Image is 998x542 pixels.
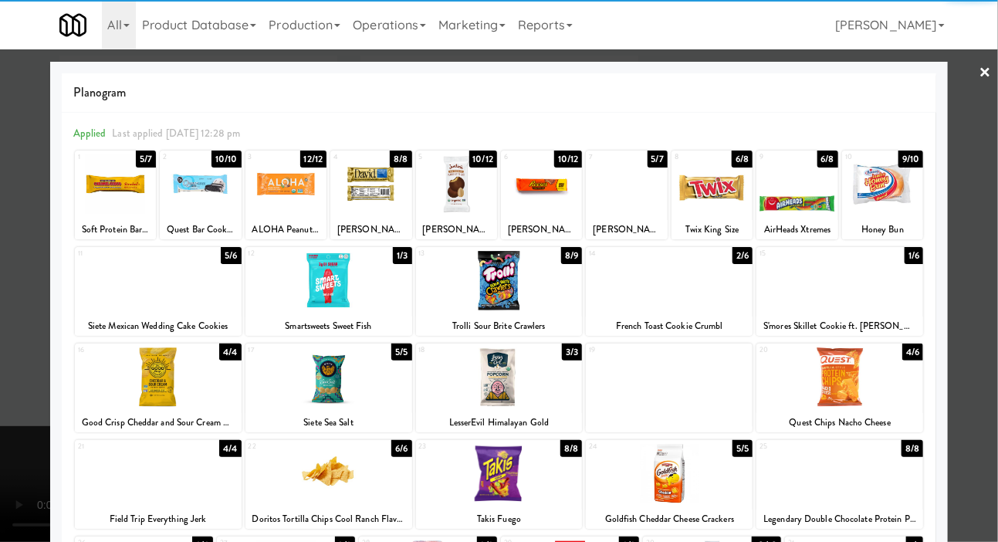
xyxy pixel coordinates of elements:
[75,344,242,432] div: 164/4Good Crisp Cheddar and Sour Cream Chips
[756,317,923,336] div: S'mores Skillet Cookie ft. [PERSON_NAME] Chocolate Crumbl
[979,49,992,97] a: ×
[586,151,667,239] div: 75/7[PERSON_NAME]'s King Size
[75,247,242,336] div: 115/6Siete Mexican Wedding Cake Cookies
[845,151,883,164] div: 10
[249,344,329,357] div: 17
[391,440,411,457] div: 6/6
[562,344,582,361] div: 3/3
[732,151,753,168] div: 6/8
[330,151,411,239] div: 48/8[PERSON_NAME] Protein Bar - Chocolate Chip Cookie Dough
[160,151,241,239] div: 210/10Quest Bar Cookies & Cream
[419,344,499,357] div: 18
[75,220,156,239] div: Soft Protein Bar Caramel Choco, Barebells
[817,151,838,168] div: 6/8
[756,413,923,432] div: Quest Chips Nacho Cheese
[756,510,923,529] div: Legendary Double Chocolate Protein Pastry
[759,440,840,453] div: 25
[418,413,580,432] div: LesserEvil Himalayan Gold
[586,220,667,239] div: [PERSON_NAME]'s King Size
[416,247,583,336] div: 138/9Trolli Sour Brite Crawlers
[418,220,495,239] div: [PERSON_NAME]'s Peanut Butter Cups
[330,220,411,239] div: [PERSON_NAME] Protein Bar - Chocolate Chip Cookie Dough
[586,317,753,336] div: French Toast Cookie Crumbl
[416,151,497,239] div: 510/12[PERSON_NAME]'s Peanut Butter Cups
[842,220,923,239] div: Honey Bun
[333,220,409,239] div: [PERSON_NAME] Protein Bar - Chocolate Chip Cookie Dough
[78,440,158,453] div: 21
[248,510,410,529] div: Doritos Tortilla Chips Cool Ranch Flavored 1 3/4 Oz
[589,344,669,357] div: 19
[898,151,923,168] div: 9/10
[756,151,837,239] div: 96/8AirHeads Xtremes
[759,151,797,164] div: 9
[416,220,497,239] div: [PERSON_NAME]'s Peanut Butter Cups
[416,413,583,432] div: LesserEvil Himalayan Gold
[588,317,750,336] div: French Toast Cookie Crumbl
[73,126,107,141] span: Applied
[77,510,239,529] div: Field Trip Everything Jerk
[77,413,239,432] div: Good Crisp Cheddar and Sour Cream Chips
[902,440,923,457] div: 8/8
[588,510,750,529] div: Goldfish Cheddar Cheese Crackers
[756,440,923,529] div: 258/8Legendary Double Chocolate Protein Pastry
[75,317,242,336] div: Siete Mexican Wedding Cake Cookies
[112,126,240,141] span: Last applied [DATE] 12:28 pm
[501,220,582,239] div: [PERSON_NAME] [PERSON_NAME] Size Peanut Butter Cup
[249,440,329,453] div: 22
[248,413,410,432] div: Siete Sea Salt
[759,344,840,357] div: 20
[586,247,753,336] div: 142/6French Toast Cookie Crumbl
[163,151,201,164] div: 2
[759,317,921,336] div: S'mores Skillet Cookie ft. [PERSON_NAME] Chocolate Crumbl
[333,151,371,164] div: 4
[674,220,750,239] div: Twix King Size
[219,344,241,361] div: 4/4
[73,81,925,104] span: Planogram
[419,247,499,260] div: 13
[245,413,412,432] div: Siete Sea Salt
[78,247,158,260] div: 11
[418,317,580,336] div: Trolli Sour Brite Crawlers
[78,344,158,357] div: 16
[419,151,457,164] div: 5
[245,151,326,239] div: 312/12ALOHA Peanut Butter Choc Chip
[504,151,542,164] div: 6
[249,247,329,260] div: 12
[245,510,412,529] div: Doritos Tortilla Chips Cool Ranch Flavored 1 3/4 Oz
[588,220,665,239] div: [PERSON_NAME]'s King Size
[300,151,327,168] div: 12/12
[503,220,580,239] div: [PERSON_NAME] [PERSON_NAME] Size Peanut Butter Cup
[501,151,582,239] div: 610/12[PERSON_NAME] [PERSON_NAME] Size Peanut Butter Cup
[248,220,324,239] div: ALOHA Peanut Butter Choc Chip
[245,317,412,336] div: Smartsweets Sweet Fish
[418,510,580,529] div: Takis Fuego
[75,413,242,432] div: Good Crisp Cheddar and Sour Cream Chips
[245,440,412,529] div: 226/6Doritos Tortilla Chips Cool Ranch Flavored 1 3/4 Oz
[759,510,921,529] div: Legendary Double Chocolate Protein Pastry
[390,151,411,168] div: 8/8
[759,220,835,239] div: AirHeads Xtremes
[245,344,412,432] div: 175/5Siete Sea Salt
[78,151,116,164] div: 1
[554,151,583,168] div: 10/12
[77,220,154,239] div: Soft Protein Bar Caramel Choco, Barebells
[844,220,921,239] div: Honey Bun
[75,151,156,239] div: 15/7Soft Protein Bar Caramel Choco, Barebells
[391,344,411,361] div: 5/5
[219,440,241,457] div: 4/4
[249,151,286,164] div: 3
[560,440,582,457] div: 8/8
[160,220,241,239] div: Quest Bar Cookies & Cream
[221,247,241,264] div: 5/6
[589,151,627,164] div: 7
[75,510,242,529] div: Field Trip Everything Jerk
[842,151,923,239] div: 109/10Honey Bun
[675,151,712,164] div: 8
[561,247,582,264] div: 8/9
[756,220,837,239] div: AirHeads Xtremes
[902,344,923,361] div: 4/6
[586,510,753,529] div: Goldfish Cheddar Cheese Crackers
[136,151,156,168] div: 5/7
[469,151,498,168] div: 10/12
[77,317,239,336] div: Siete Mexican Wedding Cake Cookies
